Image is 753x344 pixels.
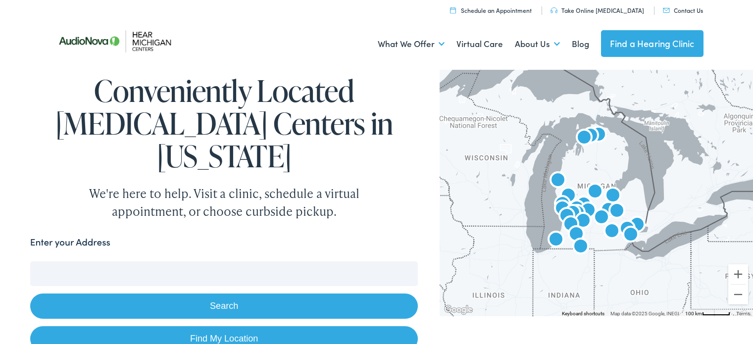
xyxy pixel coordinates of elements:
h1: Conveniently Located [MEDICAL_DATA] Centers in [US_STATE] [30,74,418,172]
span: Map data ©2025 Google, INEGI [610,311,679,316]
a: Virtual Care [456,26,503,62]
div: AudioNova [565,232,597,263]
div: Hear Michigan Centers by AudioNova [575,121,606,152]
a: Take Online [MEDICAL_DATA] [551,6,644,14]
div: AudioNova [561,198,593,230]
img: utility icon [450,7,456,13]
a: What We Offer [378,26,445,62]
a: Find a Hearing Clinic [601,30,703,57]
div: AudioNova [557,198,589,230]
div: AudioNova [555,209,587,241]
div: AudioNova [568,123,600,154]
span: 100 km [685,311,702,316]
button: Zoom in [728,264,748,284]
div: AudioNova [583,120,614,151]
div: AudioNova [597,181,629,212]
div: AudioNova [567,206,599,238]
img: Google [442,303,475,316]
button: Zoom out [728,285,748,304]
div: AudioNova [572,196,604,227]
a: Schedule an Appointment [450,6,532,14]
div: AudioNova [561,194,593,225]
div: AudioNova [560,219,592,251]
div: AudioNova [552,181,584,212]
div: AudioNova [568,190,600,221]
div: AudioNova [547,189,578,221]
div: AudioNova [542,165,574,197]
div: Hear Michigan Centers by AudioNova [586,202,617,234]
div: AudioNova [596,216,628,248]
div: AudioNova [601,196,633,228]
button: Keyboard shortcuts [562,310,604,317]
input: Enter your address or zip code [30,261,418,286]
img: utility icon [663,8,670,13]
div: AudioNova [551,201,583,233]
a: Terms (opens in new tab) [736,311,750,316]
div: We're here to help. Visit a clinic, schedule a virtual appointment, or choose curbside pickup. [66,185,383,220]
div: AudioNova [579,177,611,208]
div: AudioNova [547,194,578,225]
div: AudioNova [615,220,647,251]
div: Hear Michigan Centers by AudioNova [593,195,624,227]
div: AudioNova [621,210,653,242]
button: Search [30,294,418,319]
a: Open this area in Google Maps (opens a new window) [442,303,475,316]
button: Map Scale: 100 km per 53 pixels [682,309,733,316]
a: About Us [515,26,560,62]
div: AudioNova [540,225,572,256]
a: Blog [572,26,589,62]
a: Contact Us [663,6,703,14]
img: utility icon [551,7,557,13]
label: Enter your Address [30,235,110,249]
div: AudioNova [611,214,643,246]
